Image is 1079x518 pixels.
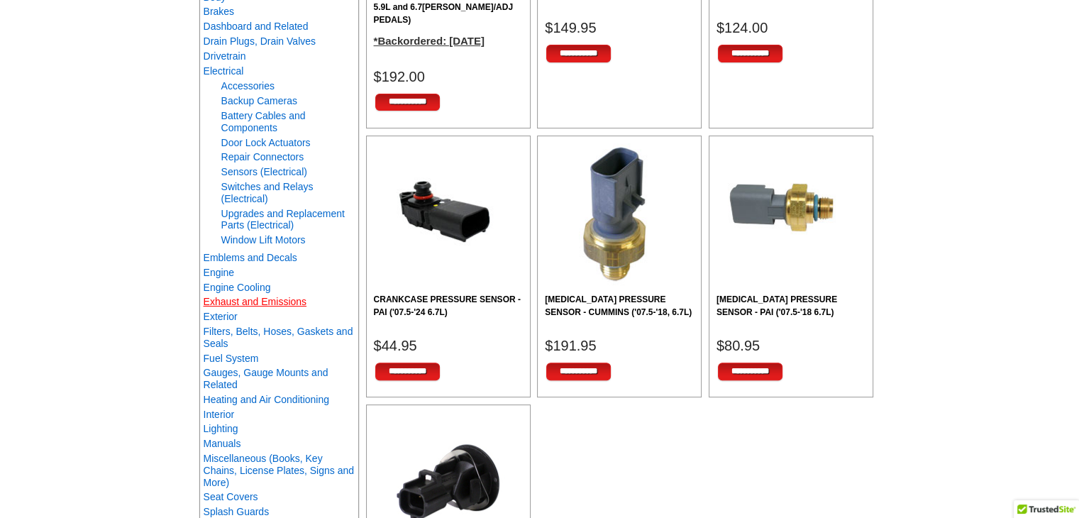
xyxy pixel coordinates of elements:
[204,367,328,390] a: Gauges, Gauge Mounts and Related
[204,65,244,77] a: Electrical
[204,311,238,322] a: Exterior
[204,506,270,517] a: Splash Guards
[221,234,306,246] a: Window Lift Motors
[221,166,307,177] a: Sensors (Electrical)
[204,438,241,449] a: Manuals
[204,394,329,405] a: Heating and Air Conditioning
[204,6,235,17] a: Brakes
[204,326,353,349] a: Filters, Belts, Hoses, Gaskets and Seals
[545,20,596,35] span: $149.95
[204,353,259,364] a: Fuel System
[204,35,316,47] a: Drain Plugs, Drain Valves
[204,267,235,278] a: Engine
[221,80,275,92] a: Accessories
[545,293,694,319] a: [MEDICAL_DATA] PRESSURE SENSOR - CUMMINS ('07.5-'18, 6.7L)
[221,110,306,133] a: Battery Cables and Components
[204,282,271,293] a: Engine Cooling
[204,296,307,307] a: Exhaust and Emissions
[204,409,235,420] a: Interior
[374,35,485,47] strong: *Backordered: [DATE]
[545,143,687,285] img: EXHAUST GAS PRESSURE SENSOR - CUMMINS ('07.5-'18, 6.7L)
[204,50,246,62] a: Drivetrain
[204,252,297,263] a: Emblems and Decals
[204,491,258,502] a: Seat Covers
[374,143,516,285] img: CRANKCASE PRESSURE SENSOR - PAI ('07.5-'24 6.7L)
[221,181,314,204] a: Switches and Relays (Electrical)
[221,137,311,148] a: Door Lock Actuators
[716,20,768,35] span: $124.00
[204,423,238,434] a: Lighting
[716,143,858,285] img: EXHAUST GAS PRESSURE SENSOR - PAI ('07.5-'18 6.7L)
[374,293,523,319] a: CRANKCASE PRESSURE SENSOR - PAI ('07.5-'24 6.7L)
[716,293,865,319] a: [MEDICAL_DATA] PRESSURE SENSOR - PAI ('07.5-'18 6.7L)
[716,338,760,353] span: $80.95
[374,69,425,84] span: $192.00
[204,21,309,32] a: Dashboard and Related
[221,151,304,162] a: Repair Connectors
[374,338,417,353] span: $44.95
[221,95,297,106] a: Backup Cameras
[221,208,345,231] a: Upgrades and Replacement Parts (Electrical)
[204,453,354,488] a: Miscellaneous (Books, Key Chains, License Plates, Signs and More)
[545,338,596,353] span: $191.95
